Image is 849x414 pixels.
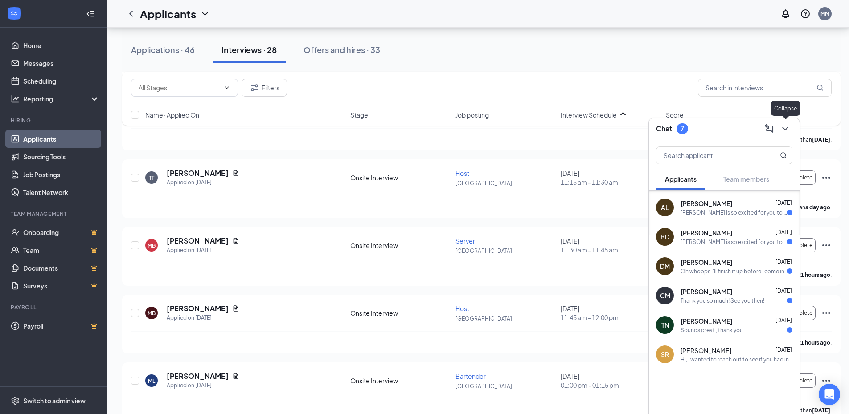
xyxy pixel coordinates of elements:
div: BD [660,232,669,241]
span: Stage [350,110,368,119]
span: [PERSON_NAME] [681,317,732,325]
b: 21 hours ago [798,272,830,278]
div: Applied on [DATE] [167,381,239,390]
span: 11:15 am - 11:30 am [561,178,660,187]
div: Switch to admin view [23,396,86,405]
div: Applications · 46 [131,44,195,55]
svg: Analysis [11,94,20,103]
span: [PERSON_NAME] [681,287,732,296]
span: [PERSON_NAME] [681,346,731,355]
div: Interviews · 28 [221,44,277,55]
svg: QuestionInfo [800,8,811,19]
b: a day ago [805,204,830,211]
div: [DATE] [561,372,660,390]
span: [DATE] [775,199,792,206]
div: TT [149,174,154,182]
p: [GEOGRAPHIC_DATA] [455,315,555,322]
button: ComposeMessage [762,122,776,136]
svg: Ellipses [821,308,832,318]
svg: Document [232,305,239,312]
div: [DATE] [561,236,660,254]
b: 21 hours ago [798,339,830,346]
b: [DATE] [812,136,830,143]
h5: [PERSON_NAME] [167,304,229,313]
h3: Chat [656,124,672,134]
svg: ChevronDown [780,123,791,134]
a: Scheduling [23,72,99,90]
a: Messages [23,54,99,72]
div: CM [660,291,670,300]
div: MB [148,242,156,249]
div: Onsite Interview [350,241,450,250]
a: Talent Network [23,183,99,201]
div: Hi, I wanted to reach out to see if you had interest in interviewing for a Server position instea... [681,356,792,363]
svg: ChevronDown [200,8,210,19]
span: Bartender [455,372,486,380]
svg: ComposeMessage [764,123,775,134]
div: [PERSON_NAME] is so excited for you to join our team! Do you know anyone else who might be intere... [681,209,787,216]
a: ChevronLeft [126,8,136,19]
p: [GEOGRAPHIC_DATA] [455,382,555,390]
span: Host [455,169,469,177]
span: Team members [723,175,769,183]
div: Team Management [11,210,98,218]
span: 11:45 am - 12:00 pm [561,313,660,322]
svg: Document [232,237,239,244]
div: Applied on [DATE] [167,246,239,255]
span: 01:00 pm - 01:15 pm [561,381,660,390]
h5: [PERSON_NAME] [167,236,229,246]
div: AL [661,203,669,212]
div: SR [661,350,669,359]
svg: Notifications [780,8,791,19]
a: Job Postings [23,166,99,183]
span: Score [666,110,684,119]
div: Payroll [11,304,98,311]
span: [DATE] [775,229,792,235]
div: [PERSON_NAME] is so excited for you to join our team! Do you know anyone else who might be intere... [681,238,787,246]
div: Onsite Interview [350,173,450,182]
div: Onsite Interview [350,376,450,385]
span: [PERSON_NAME] [681,199,732,208]
a: Sourcing Tools [23,148,99,166]
b: [DATE] [812,407,830,414]
svg: Filter [249,82,260,93]
div: [DATE] [561,169,660,187]
svg: Ellipses [821,240,832,251]
div: Offers and hires · 33 [304,44,380,55]
h5: [PERSON_NAME] [167,168,229,178]
svg: ChevronDown [223,84,230,91]
span: Server [455,237,475,245]
div: ML [148,377,155,385]
div: Reporting [23,94,100,103]
p: [GEOGRAPHIC_DATA] [455,247,555,255]
a: DocumentsCrown [23,259,99,277]
span: Applicants [665,175,697,183]
a: PayrollCrown [23,317,99,335]
div: 7 [681,125,684,132]
svg: Settings [11,396,20,405]
div: MM [820,10,829,17]
a: SurveysCrown [23,277,99,295]
div: Hiring [11,117,98,124]
span: [DATE] [775,346,792,353]
svg: MagnifyingGlass [816,84,824,91]
div: Applied on [DATE] [167,178,239,187]
div: [DATE] [561,304,660,322]
div: MB [148,309,156,317]
span: 11:30 am - 11:45 am [561,245,660,254]
div: Thank you so much! See you then! [681,297,764,304]
div: Applied on [DATE] [167,313,239,322]
span: [DATE] [775,288,792,294]
a: Home [23,37,99,54]
p: [GEOGRAPHIC_DATA] [455,179,555,187]
span: [PERSON_NAME] [681,258,732,267]
svg: Ellipses [821,375,832,386]
a: Applicants [23,130,99,148]
span: Interview Schedule [561,110,617,119]
svg: Document [232,170,239,177]
button: ChevronDown [778,122,792,136]
h5: [PERSON_NAME] [167,371,229,381]
input: Search applicant [656,147,762,164]
svg: MagnifyingGlass [780,152,787,159]
a: TeamCrown [23,241,99,259]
